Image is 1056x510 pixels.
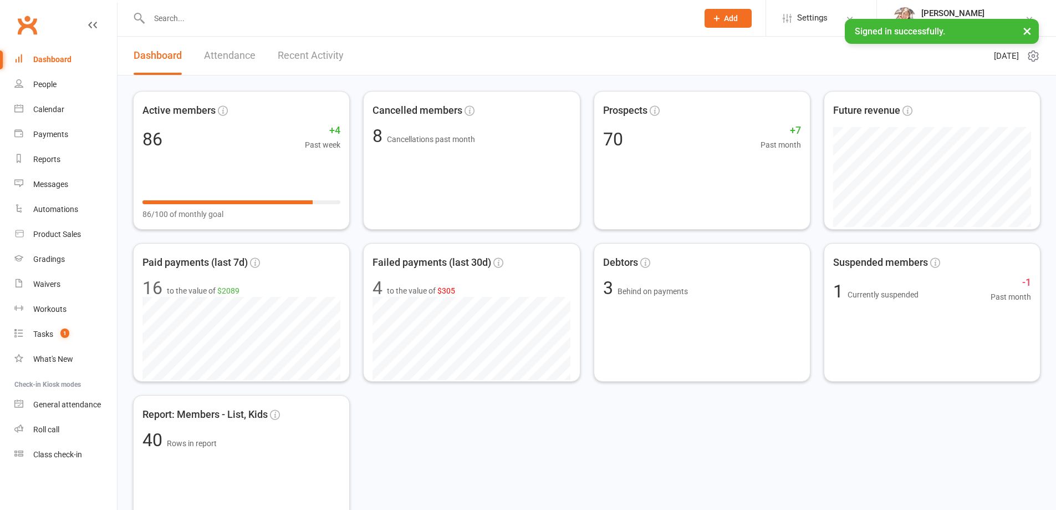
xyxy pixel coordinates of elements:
button: × [1017,19,1037,43]
a: What's New [14,347,117,372]
span: Debtors [603,255,638,271]
span: Paid payments (last 7d) [142,255,248,271]
span: Behind on payments [618,287,688,296]
span: Active members [142,103,216,119]
span: +4 [305,123,340,139]
a: Product Sales [14,222,117,247]
a: Dashboard [14,47,117,72]
div: 86 [142,130,162,148]
span: to the value of [167,285,239,297]
a: Workouts [14,297,117,322]
span: 1 [60,329,69,338]
a: Recent Activity [278,37,344,75]
div: Payments [33,130,68,139]
span: +7 [761,123,801,139]
span: 86/100 of monthly goal [142,208,223,220]
div: [PERSON_NAME] [921,8,1025,18]
a: Waivers [14,272,117,297]
div: Product Sales [33,230,81,239]
a: Tasks 1 [14,322,117,347]
span: Report: Members - List, Kids [142,407,268,423]
a: Reports [14,147,117,172]
img: thumb_image1684198901.png [894,7,916,29]
span: $305 [437,286,455,295]
span: Cancelled members [373,103,462,119]
div: 70 [603,130,623,148]
a: Automations [14,197,117,222]
span: Past month [761,139,801,151]
span: Suspended members [833,255,928,271]
a: Payments [14,122,117,147]
div: Roll call [33,425,59,434]
div: Gradings [33,255,65,264]
a: Gradings [14,247,117,272]
div: Calendar [33,105,64,114]
div: Tasks [33,330,53,339]
a: General attendance kiosk mode [14,392,117,417]
span: 3 [603,277,618,299]
button: Add [705,9,752,28]
span: [DATE] [994,49,1019,63]
span: Failed payments (last 30d) [373,255,491,271]
a: People [14,72,117,97]
span: Rows in report [167,439,217,448]
span: Cancellations past month [387,135,475,144]
span: Past week [305,139,340,151]
div: Point of [GEOGRAPHIC_DATA] [921,18,1025,28]
span: Future revenue [833,103,900,119]
a: Dashboard [134,37,182,75]
div: General attendance [33,400,101,409]
div: 4 [373,279,382,297]
a: Messages [14,172,117,197]
span: 8 [373,125,387,147]
div: Reports [33,155,60,164]
div: Workouts [33,305,67,314]
a: Clubworx [13,11,41,39]
div: Messages [33,180,68,189]
span: Past month [991,291,1031,303]
input: Search... [146,11,690,26]
span: Currently suspended [848,290,919,299]
span: to the value of [387,285,455,297]
div: People [33,80,57,89]
span: $2089 [217,286,239,295]
span: Prospects [603,103,647,119]
a: Roll call [14,417,117,442]
span: Signed in successfully. [855,26,945,37]
span: Add [724,14,738,23]
span: -1 [991,275,1031,291]
div: 16 [142,279,162,297]
div: Dashboard [33,55,72,64]
a: Calendar [14,97,117,122]
span: Settings [797,6,828,31]
a: Class kiosk mode [14,442,117,467]
div: What's New [33,355,73,363]
div: Waivers [33,280,60,289]
span: 40 [142,430,167,451]
a: Attendance [204,37,256,75]
div: 1 [833,282,919,300]
div: Automations [33,205,78,214]
div: Class check-in [33,450,82,459]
